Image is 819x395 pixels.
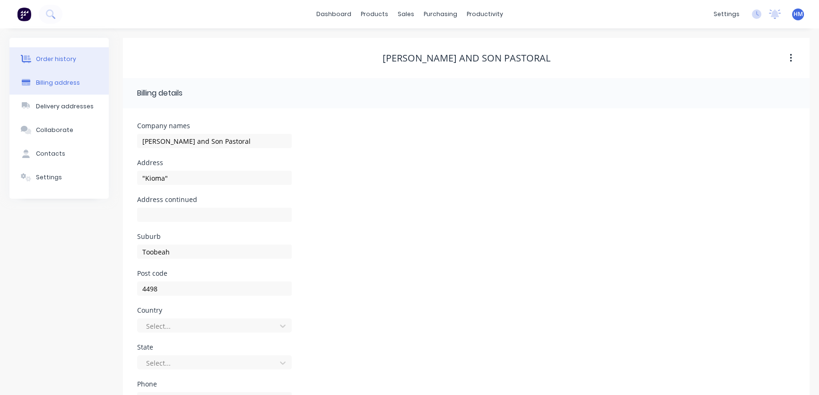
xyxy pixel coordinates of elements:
div: Phone [137,381,292,387]
div: Address continued [137,196,292,203]
div: Contacts [36,149,65,158]
a: dashboard [312,7,356,21]
div: Collaborate [36,126,73,134]
div: purchasing [419,7,462,21]
div: productivity [462,7,508,21]
div: Suburb [137,233,292,240]
div: Country [137,307,292,314]
div: Order history [36,55,76,63]
div: settings [709,7,744,21]
div: State [137,344,292,351]
div: sales [393,7,419,21]
div: products [356,7,393,21]
div: Billing details [137,88,183,99]
div: Company names [137,123,292,129]
button: Billing address [9,71,109,95]
div: Billing address [36,79,80,87]
img: Factory [17,7,31,21]
div: Address [137,159,292,166]
button: Delivery addresses [9,95,109,118]
div: Delivery addresses [36,102,94,111]
div: Settings [36,173,62,182]
button: Collaborate [9,118,109,142]
div: [PERSON_NAME] and Son Pastoral [383,53,550,64]
div: Post code [137,270,292,277]
span: HM [793,10,803,18]
button: Order history [9,47,109,71]
button: Settings [9,166,109,189]
button: Contacts [9,142,109,166]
